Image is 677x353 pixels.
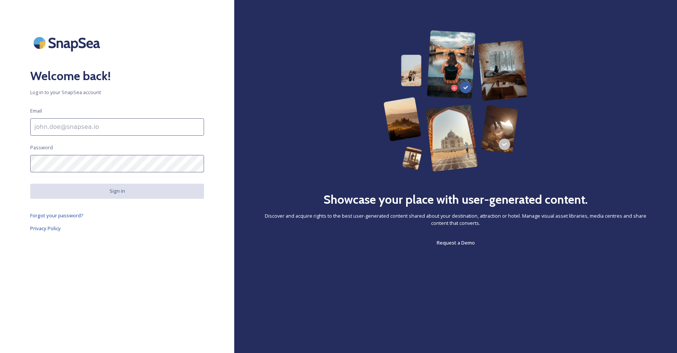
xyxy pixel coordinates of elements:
[30,184,204,198] button: Sign in
[383,30,527,172] img: 63b42ca75bacad526042e722_Group%20154-p-800.png
[264,212,647,227] span: Discover and acquire rights to the best user-generated content shared about your destination, att...
[30,107,42,115] span: Email
[30,67,204,85] h2: Welcome back!
[30,30,106,56] img: SnapSea Logo
[30,89,204,96] span: Log in to your SnapSea account
[437,238,475,247] a: Request a Demo
[30,144,53,151] span: Password
[30,212,83,219] span: Forgot your password?
[323,190,588,209] h2: Showcase your place with user-generated content.
[30,211,204,220] a: Forgot your password?
[30,225,61,232] span: Privacy Policy
[30,224,204,233] a: Privacy Policy
[437,239,475,246] span: Request a Demo
[30,118,204,136] input: john.doe@snapsea.io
